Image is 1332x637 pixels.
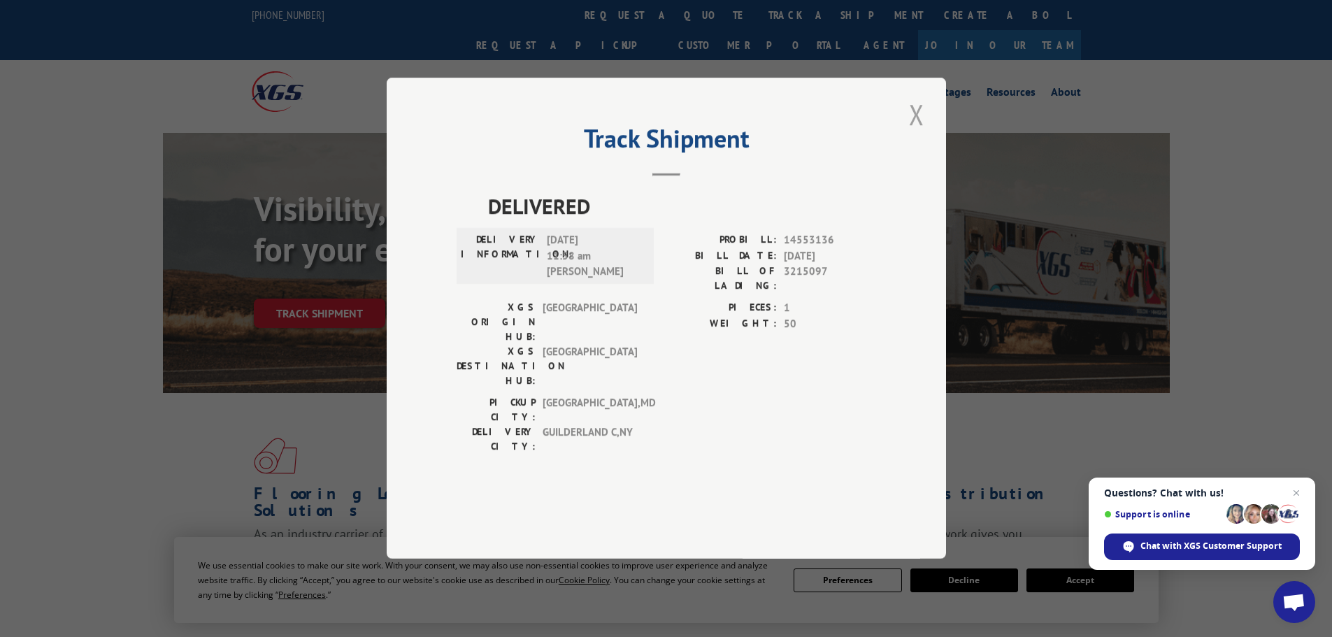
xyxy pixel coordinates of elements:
[457,396,536,425] label: PICKUP CITY:
[543,425,637,455] span: GUILDERLAND C , NY
[784,301,876,317] span: 1
[1140,540,1282,552] span: Chat with XGS Customer Support
[1104,534,1300,560] span: Chat with XGS Customer Support
[784,233,876,249] span: 14553136
[457,301,536,345] label: XGS ORIGIN HUB:
[1104,509,1222,520] span: Support is online
[543,301,637,345] span: [GEOGRAPHIC_DATA]
[784,248,876,264] span: [DATE]
[543,396,637,425] span: [GEOGRAPHIC_DATA] , MD
[1273,581,1315,623] a: Open chat
[547,233,641,280] span: [DATE] 11:58 am [PERSON_NAME]
[457,129,876,155] h2: Track Shipment
[543,345,637,389] span: [GEOGRAPHIC_DATA]
[666,248,777,264] label: BILL DATE:
[457,345,536,389] label: XGS DESTINATION HUB:
[666,264,777,294] label: BILL OF LADING:
[461,233,540,280] label: DELIVERY INFORMATION:
[666,316,777,332] label: WEIGHT:
[488,191,876,222] span: DELIVERED
[784,316,876,332] span: 50
[784,264,876,294] span: 3215097
[457,425,536,455] label: DELIVERY CITY:
[905,95,929,134] button: Close modal
[666,233,777,249] label: PROBILL:
[666,301,777,317] label: PIECES:
[1104,487,1300,499] span: Questions? Chat with us!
